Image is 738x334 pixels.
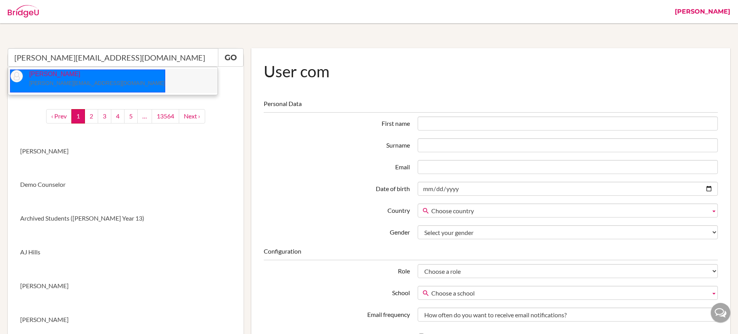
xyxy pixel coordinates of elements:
[8,235,244,269] a: AJ Hills
[179,109,205,124] a: next
[124,109,138,124] a: 5
[8,5,39,17] img: Bridge-U
[260,264,414,276] label: Role
[260,286,414,297] label: School
[29,80,165,86] small: [PERSON_NAME][EMAIL_ADDRESS][DOMAIN_NAME]
[71,109,85,124] a: 1
[18,5,34,12] span: Help
[260,308,414,319] label: Email frequency
[85,109,98,124] a: 2
[260,160,414,172] label: Email
[111,109,124,124] a: 4
[8,168,244,202] a: Demo Counselor
[264,61,718,82] h1: User com
[23,70,165,88] p: [PERSON_NAME]
[260,117,414,128] label: First name
[260,182,414,193] label: Date of birth
[431,204,707,218] span: Choose country
[10,70,23,82] img: thumb_default-9baad8e6c595f6d87dbccf3bc005204999cb094ff98a76d4c88bb8097aa52fd3.png
[8,67,244,101] a: New User
[8,269,244,303] a: [PERSON_NAME]
[152,109,179,124] a: 13564
[8,134,244,168] a: [PERSON_NAME]
[260,138,414,150] label: Surname
[431,286,707,300] span: Choose a school
[8,48,218,67] input: Quicksearch user
[98,109,111,124] a: 3
[46,109,72,124] a: ‹ Prev
[260,204,414,215] label: Country
[264,99,718,113] legend: Personal Data
[137,109,152,124] a: …
[264,247,718,260] legend: Configuration
[260,225,414,237] label: Gender
[8,202,244,235] a: Archived Students ([PERSON_NAME] Year 13)
[218,48,244,67] a: Go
